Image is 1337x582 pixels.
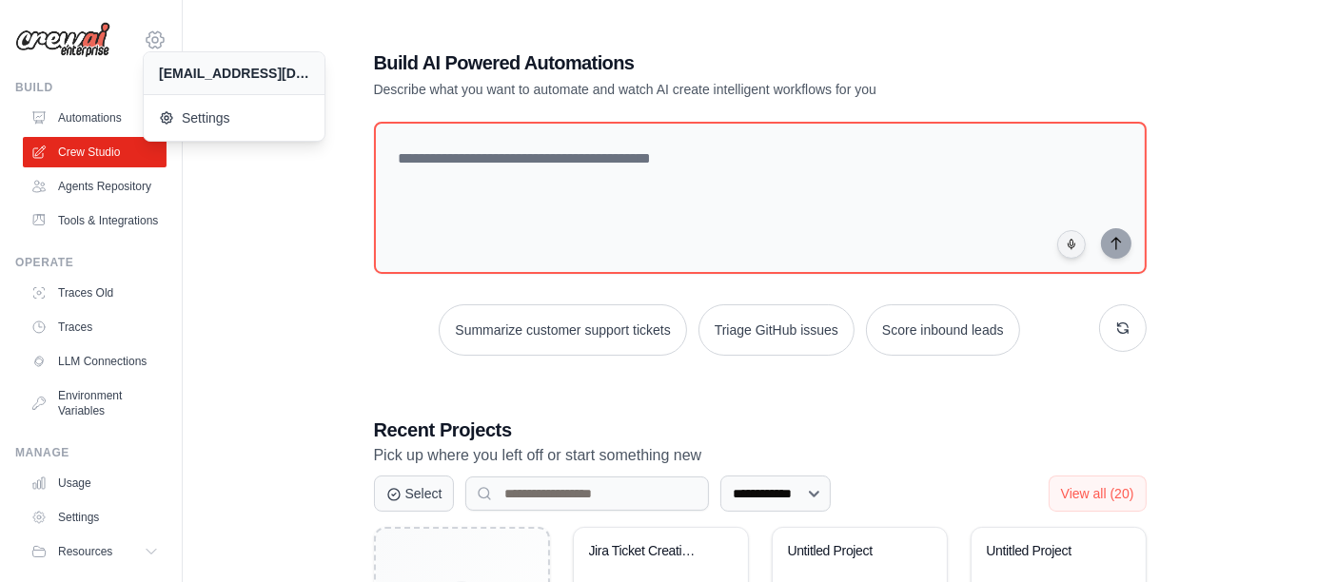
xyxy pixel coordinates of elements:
button: View all (20) [1049,475,1147,512]
button: Triage GitHub issues [698,304,855,356]
a: Crew Studio [23,137,167,167]
div: [EMAIL_ADDRESS][DOMAIN_NAME] [159,64,309,83]
button: Resources [23,536,167,567]
h1: Build AI Powered Automations [374,49,1013,76]
div: Jira Ticket Creation Automation [589,543,704,560]
img: Logo [15,22,110,58]
a: Traces Old [23,278,167,308]
button: Score inbound leads [866,304,1020,356]
div: Operate [15,255,167,270]
a: Settings [144,99,324,137]
button: Click to speak your automation idea [1057,230,1086,259]
a: Traces [23,312,167,342]
button: Get new suggestions [1099,304,1147,352]
button: Select [374,475,455,512]
div: Build [15,80,167,95]
p: Describe what you want to automate and watch AI create intelligent workflows for you [374,80,1013,99]
span: Settings [159,108,309,127]
a: Environment Variables [23,380,167,426]
iframe: Chat Widget [1242,491,1337,582]
h3: Recent Projects [374,417,1147,443]
a: Usage [23,468,167,498]
span: Resources [58,544,112,559]
a: Tools & Integrations [23,205,167,236]
div: Untitled Project [788,543,903,560]
div: Manage [15,445,167,460]
span: View all (20) [1061,486,1134,501]
a: Automations [23,103,167,133]
a: LLM Connections [23,346,167,377]
div: Untitled Project [987,543,1102,560]
button: Summarize customer support tickets [439,304,686,356]
p: Pick up where you left off or start something new [374,443,1147,468]
a: Agents Repository [23,171,167,202]
a: Settings [23,502,167,533]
